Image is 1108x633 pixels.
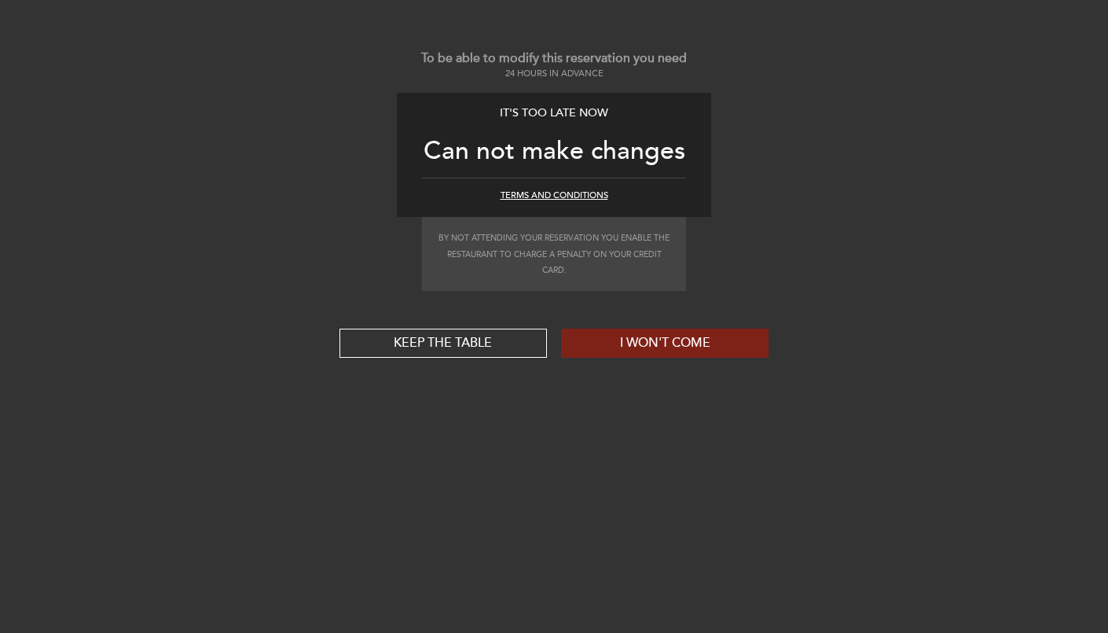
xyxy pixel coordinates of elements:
[517,68,547,79] span: hours
[549,68,604,79] span: in advance
[501,190,608,202] button: Terms and Conditions
[561,329,769,359] button: I won't come
[438,233,670,275] small: BY NOT ATTENDING YOUR RESERVATION YOU ENABLE THE RESTAURANT TO CHARGE A PENALTY ON YOUR CREDIT CARD.
[422,105,686,122] div: It's too late now
[424,135,685,167] span: Can not make changes
[339,329,547,359] button: Keep the table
